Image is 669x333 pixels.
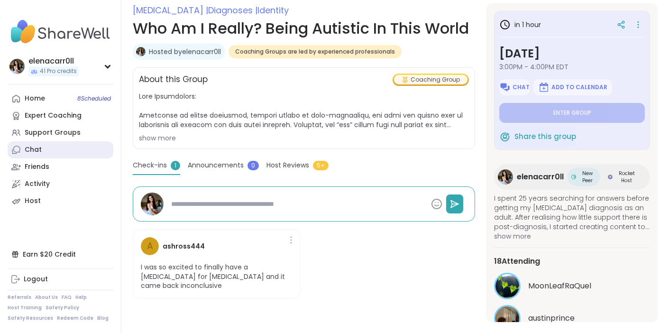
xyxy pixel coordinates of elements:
[163,241,205,251] h4: ashross444
[77,95,111,102] span: 8 Scheduled
[139,74,208,86] h2: About this Group
[97,315,109,322] a: Blog
[133,17,475,40] h1: Who Am I Really? Being Autistic In This World
[8,124,113,141] a: Support Groups
[538,82,550,93] img: ShareWell Logomark
[257,4,289,16] span: Identity
[608,175,613,179] img: Rocket Host
[499,19,541,30] h3: in 1 hour
[133,160,167,170] span: Check-ins
[498,169,513,185] img: elenacarr0ll
[149,47,221,56] a: Hosted byelenacarr0ll
[46,305,79,311] a: Safety Policy
[141,263,292,291] p: I was so excited to finally have a [MEDICAL_DATA] for [MEDICAL_DATA] and it came back inconclusive
[141,193,164,215] img: elenacarr0ll
[24,275,48,284] div: Logout
[499,82,511,93] img: ShareWell Logomark
[235,48,395,55] span: Coaching Groups are led by experienced professionals
[578,170,596,184] span: New Peer
[8,193,113,210] a: Host
[533,79,612,95] button: Add to Calendar
[40,67,77,75] span: 41 Pro credits
[494,256,540,267] span: 18 Attending
[528,313,575,324] span: austinprince
[8,158,113,176] a: Friends
[75,294,87,301] a: Help
[394,75,467,84] div: Coaching Group
[136,47,146,56] img: elenacarr0ll
[8,15,113,48] img: ShareWell Nav Logo
[499,79,530,95] button: Chat
[8,315,53,322] a: Safety Resources
[8,294,31,301] a: Referrals
[499,62,645,72] span: 3:00PM - 4:00PM EDT
[139,92,469,129] span: Lore Ipsumdolors: Ametconse ad elitse doeiusmod, tempori utlabo et dolo-magnaaliqu, eni admi ven ...
[139,133,469,143] div: show more
[514,131,576,142] span: Share this group
[494,231,650,241] span: show more
[571,175,576,179] img: New Peer
[517,171,564,183] span: elenacarr0ll
[25,145,42,155] div: Chat
[28,56,79,66] div: elenacarr0ll
[247,161,259,170] span: 0
[494,273,650,299] a: MoonLeafRaQuelMoonLeafRaQuel
[499,45,645,62] h3: [DATE]
[25,128,81,138] div: Support Groups
[208,4,257,16] span: Diagnoses |
[313,161,329,170] span: 5+
[499,103,645,123] button: Enter group
[494,164,650,190] a: elenacarr0llelenacarr0llNew PeerNew PeerRocket HostRocket Host
[495,274,519,298] img: MoonLeafRaQuel
[494,305,650,332] a: austinprinceaustinprince
[8,246,113,263] div: Earn $20 Credit
[188,160,244,170] span: Announcements
[8,176,113,193] a: Activity
[528,280,591,292] span: MoonLeafRaQuel
[499,127,576,147] button: Share this group
[8,141,113,158] a: Chat
[495,306,519,330] img: austinprince
[266,160,309,170] span: Host Reviews
[8,271,113,288] a: Logout
[25,196,41,206] div: Host
[8,305,42,311] a: Host Training
[62,294,72,301] a: FAQ
[8,107,113,124] a: Expert Coaching
[614,170,639,184] span: Rocket Host
[133,4,208,16] span: [MEDICAL_DATA] |
[553,109,591,117] span: Enter group
[513,83,530,91] span: Chat
[171,161,180,170] span: 1
[147,240,153,253] span: a
[8,90,113,107] a: Home8Scheduled
[25,162,49,172] div: Friends
[551,83,607,91] span: Add to Calendar
[25,111,82,120] div: Expert Coaching
[499,131,511,142] img: ShareWell Logomark
[494,194,650,231] span: I spent 25 years searching for answers before getting my [MEDICAL_DATA] diagnosis as an adult. Af...
[57,315,93,322] a: Redeem Code
[35,294,58,301] a: About Us
[25,179,50,189] div: Activity
[25,94,45,103] div: Home
[9,59,25,74] img: elenacarr0ll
